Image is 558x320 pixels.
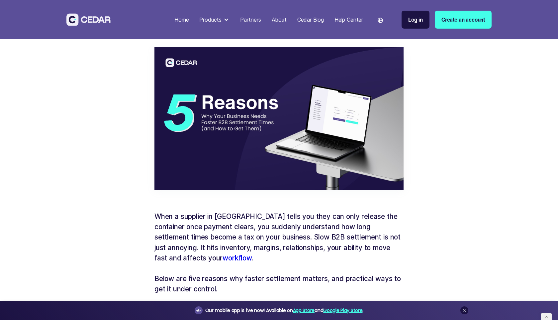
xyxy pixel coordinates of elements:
[223,254,253,262] a: workflow
[196,308,201,313] img: announcement
[293,12,325,27] a: Cedar Blog
[333,16,363,24] div: Help Center
[270,16,285,24] div: About
[154,294,404,309] h5: ‍
[323,307,362,314] a: Google Play Store
[205,306,363,315] div: Our mobile app is live now! Available on and .
[295,16,323,24] div: Cedar Blog
[293,307,315,314] a: App Store
[408,16,423,24] div: Log in
[154,211,404,263] p: When a supplier in [GEOGRAPHIC_DATA] tells you they can only release the container once payment c...
[238,16,259,24] div: Partners
[378,18,383,23] img: world icon
[195,13,230,26] div: Products
[402,11,429,29] a: Log in
[267,12,287,27] a: About
[197,16,220,24] div: Products
[169,12,189,27] a: Home
[331,12,366,27] a: Help Center
[435,11,492,29] a: Create an account
[172,16,187,24] div: Home
[235,12,262,27] a: Partners
[154,263,404,273] p: ‍
[154,273,404,294] p: Below are five reasons why faster settlement matters, and practical ways to get it under control.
